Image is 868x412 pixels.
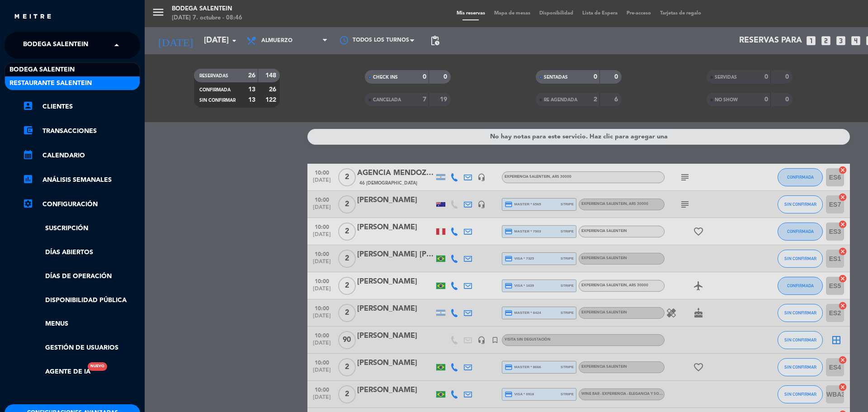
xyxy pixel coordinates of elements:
[23,319,140,329] a: Menus
[23,126,140,137] a: account_balance_walletTransacciones
[88,362,107,371] div: Nuevo
[23,367,90,377] a: Agente de IANuevo
[23,343,140,353] a: Gestión de usuarios
[23,125,33,136] i: account_balance_wallet
[23,100,33,111] i: account_box
[23,295,140,306] a: Disponibilidad pública
[23,101,140,112] a: account_boxClientes
[23,223,140,234] a: Suscripción
[23,36,88,55] span: Bodega Salentein
[23,271,140,282] a: Días de Operación
[14,14,52,20] img: MEITRE
[9,65,75,75] span: Bodega Salentein
[23,150,140,161] a: calendar_monthCalendario
[23,199,140,210] a: Configuración
[23,174,33,185] i: assessment
[23,175,140,185] a: assessmentANÁLISIS SEMANALES
[23,149,33,160] i: calendar_month
[9,78,92,89] span: Restaurante Salentein
[23,198,33,209] i: settings_applications
[23,247,140,258] a: Días abiertos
